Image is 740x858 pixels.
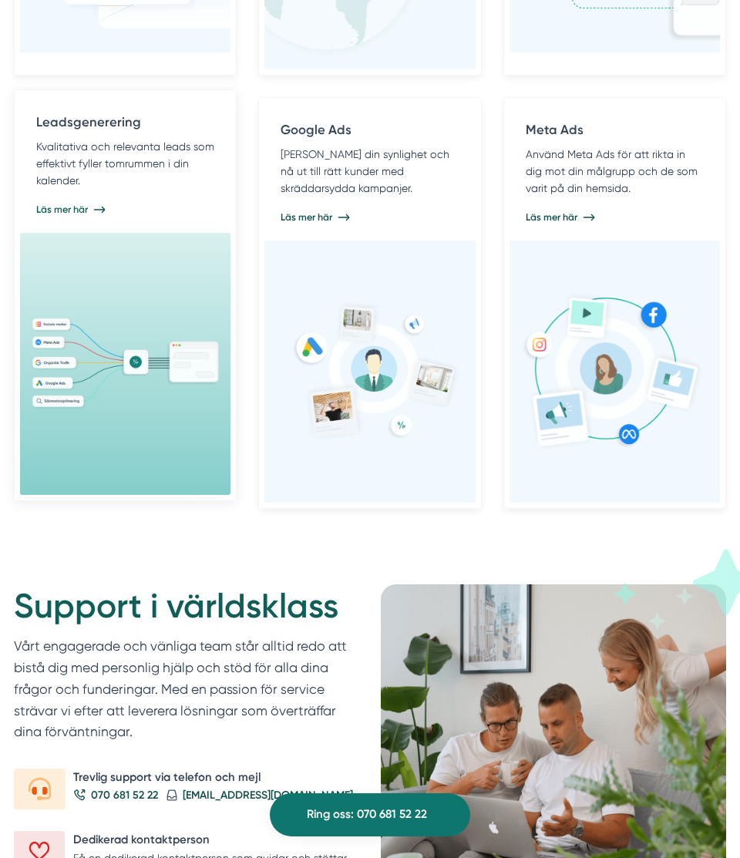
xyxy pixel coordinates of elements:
h5: Dedikerad kontaktperson [73,831,359,850]
a: 070 681 52 22 [73,787,159,804]
p: Kvalitativa och relevanta leads som effektivt fyller tomrummen i din kalender. [36,138,214,190]
a: Leadsgenerering Kvalitativa och relevanta leads som effektivt fyller tomrummen i din kalender. Lä... [14,89,237,501]
a: Google Ads [PERSON_NAME] din synlighet och nå ut till rätt kunder med skräddarsydda kampanjer. Lä... [258,97,482,509]
img: Meta Ads för bygg- och tjänsteföretag. [520,286,709,456]
h5: Trevlig support via telefon och mejl [73,769,359,787]
span: Läs mer här [281,210,332,224]
p: Vårt engagerade och vänliga team står alltid redo att bistå dig med personlig hjälp och stöd för ... [14,636,359,749]
a: Meta Ads Använd Meta Ads för att rikta in dig mot din målgrupp och de som varit på din hemsida. L... [503,97,727,509]
span: Läs mer här [36,203,88,217]
img: Leadsgenerering för bygg- och tjänsteföretag. [31,317,220,411]
p: [PERSON_NAME] din synlighet och nå ut till rätt kunder med skräddarsydda kampanjer. [281,146,459,197]
a: [EMAIL_ADDRESS][DOMAIN_NAME] [166,787,353,804]
a: Ring oss: 070 681 52 22 [270,793,470,836]
img: Google Ads för bygg- och tjänsteföretag. [275,296,464,447]
span: Läs mer här [526,210,577,224]
p: Använd Meta Ads för att rikta in dig mot din målgrupp och de som varit på din hemsida. [526,146,704,197]
span: 070 681 52 22 [91,787,158,804]
h4: Meta Ads [526,119,704,146]
span: [EMAIL_ADDRESS][DOMAIN_NAME] [183,787,353,804]
h4: Google Ads [281,119,459,146]
h4: Leadsgenerering [36,112,214,138]
span: Ring oss: 070 681 52 22 [307,806,427,824]
h2: Support i världsklass [14,584,359,636]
